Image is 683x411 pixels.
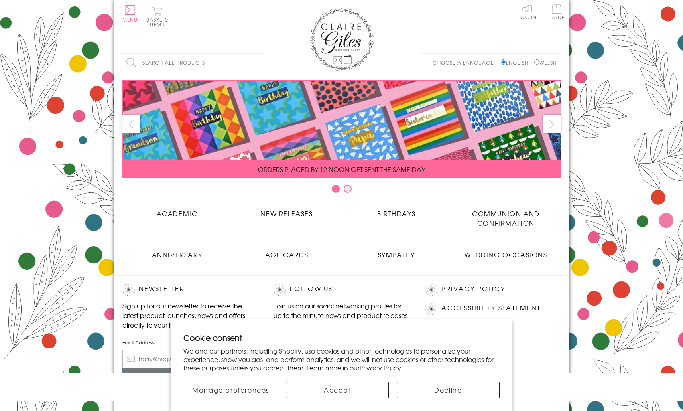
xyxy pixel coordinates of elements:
[501,59,532,66] label: English
[265,250,308,259] span: Age Cards
[122,284,258,296] h2: Newsletter
[122,350,258,368] input: harry@hogwarts.edu
[441,284,505,294] a: Privacy Policy
[378,250,415,259] span: Sympathy
[258,164,425,174] span: ORDERS PLACED BY 12 NOON GET SENT THE SAME DAY
[152,250,203,259] span: Anniversary
[122,244,232,259] a: Anniversary
[397,382,500,398] button: Decline
[534,59,557,66] label: Welsh
[465,250,547,259] span: Wedding Occasions
[232,203,342,218] a: New Releases
[122,203,232,218] a: Academic
[310,8,374,71] img: Claire Giles Greetings Cards
[451,203,561,228] a: Communion and Confirmation
[518,4,537,20] a: Log In
[183,332,500,343] h2: Cookie consent
[377,209,415,218] span: Birthdays
[274,284,409,296] h2: Follow Us
[157,209,198,218] span: Academic
[501,59,506,65] input: English
[122,54,262,72] input: Search all products
[254,54,262,72] input: Search
[150,16,168,28] span: 0 items
[342,244,451,259] a: Sympathy
[122,115,140,133] button: prev
[192,385,269,395] span: Manage preferences
[543,115,561,133] button: next
[122,368,258,386] input: Subscribe
[183,347,500,371] p: We and our partners, including Shopify, use cookies and other technologies to personalize your ex...
[122,301,258,330] p: Sign up for our newsletter to receive the latest product launches, news and offers directly to yo...
[286,382,389,398] button: Accept
[360,363,401,372] a: Privacy Policy
[344,185,352,193] button: Carousel Page 2
[548,4,565,20] span: Trade
[232,244,342,259] a: Age Cards
[183,382,278,398] button: Manage preferences
[146,6,168,27] button: Basket0 items
[122,339,258,346] label: Email Address
[332,185,340,193] button: Carousel Page 1 (Current Slide)
[441,303,541,314] a: Accessibility Statement
[534,59,539,65] input: Welsh
[274,301,409,330] p: Join us on our social networking profiles for up to the minute news and product releases the mome...
[260,209,313,218] span: New Releases
[122,184,561,197] div: Carousel Pagination
[451,244,561,259] a: Wedding Occasions
[472,209,540,228] span: Communion and Confirmation
[433,59,499,66] p: Choose a language:
[122,16,138,23] span: Menu
[122,5,138,22] button: Menu
[548,4,565,21] a: Trade
[342,203,451,218] a: Birthdays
